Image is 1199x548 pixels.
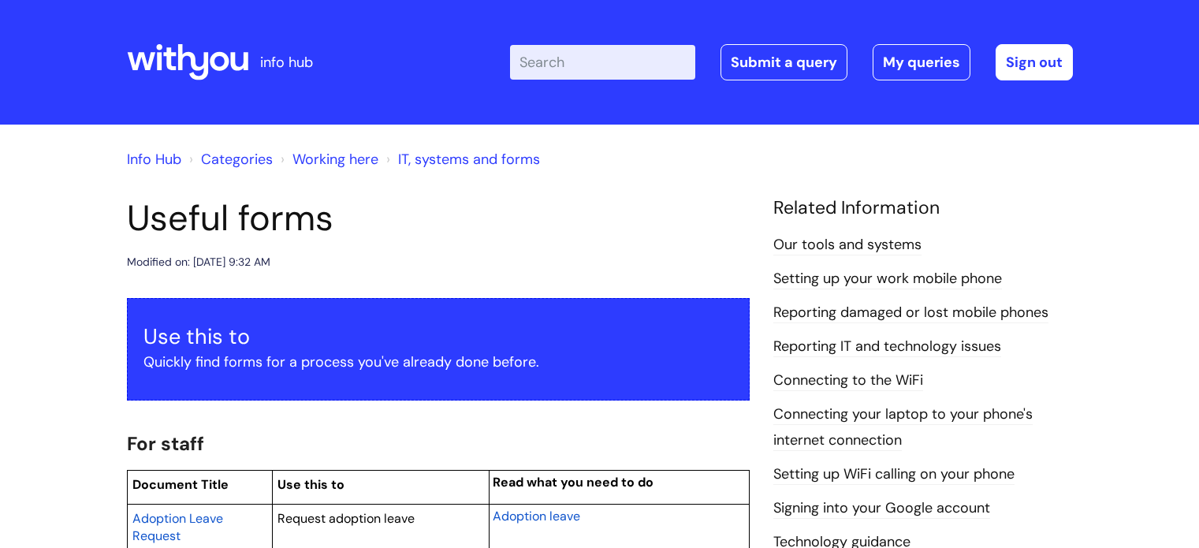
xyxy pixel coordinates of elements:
[143,349,733,375] p: Quickly find forms for a process you've already done before.
[260,50,313,75] p: info hub
[493,506,580,525] a: Adoption leave
[773,371,923,391] a: Connecting to the WiFi
[132,476,229,493] span: Document Title
[510,45,695,80] input: Search
[127,150,181,169] a: Info Hub
[201,150,273,169] a: Categories
[127,431,204,456] span: For staff
[493,474,653,490] span: Read what you need to do
[773,303,1048,323] a: Reporting damaged or lost mobile phones
[773,197,1073,219] h4: Related Information
[277,147,378,172] li: Working here
[721,44,847,80] a: Submit a query
[127,252,270,272] div: Modified on: [DATE] 9:32 AM
[132,510,223,544] span: Adoption Leave Request
[773,235,922,255] a: Our tools and systems
[277,510,415,527] span: Request adoption leave
[132,509,223,545] a: Adoption Leave Request
[510,44,1073,80] div: | -
[398,150,540,169] a: IT, systems and forms
[773,337,1001,357] a: Reporting IT and technology issues
[292,150,378,169] a: Working here
[773,404,1033,450] a: Connecting your laptop to your phone's internet connection
[773,498,990,519] a: Signing into your Google account
[127,197,750,240] h1: Useful forms
[185,147,273,172] li: Solution home
[143,324,733,349] h3: Use this to
[873,44,970,80] a: My queries
[773,269,1002,289] a: Setting up your work mobile phone
[382,147,540,172] li: IT, systems and forms
[996,44,1073,80] a: Sign out
[277,476,344,493] span: Use this to
[773,464,1015,485] a: Setting up WiFi calling on your phone
[493,508,580,524] span: Adoption leave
